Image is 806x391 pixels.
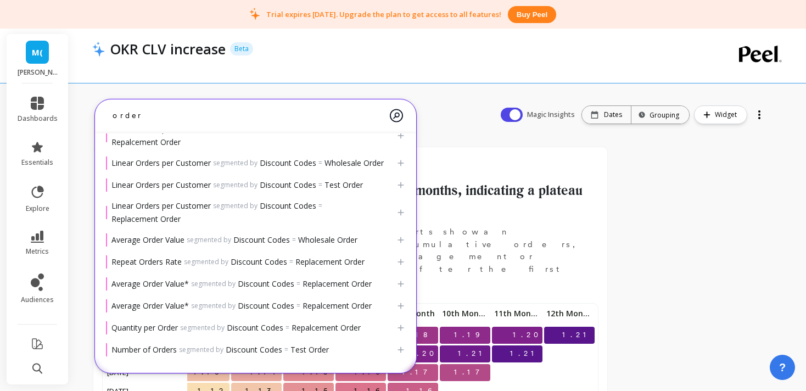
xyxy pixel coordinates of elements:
[213,202,258,210] span: segmented by
[184,258,228,266] span: segmented by
[286,323,289,332] span: =
[104,101,390,130] textarea: order
[26,247,49,256] span: metrics
[111,278,372,289] span: Average Order Value* Discount Codes Replacement Order
[26,204,49,213] span: explore
[779,360,786,375] span: ?
[18,114,58,123] span: dashboards
[544,306,595,321] p: 12th Month
[560,327,595,343] span: 1.21
[352,364,386,381] span: 1.16
[111,234,357,245] span: Average Order Value Discount Codes Wholesale Order
[111,200,388,225] span: Linear Orders per Customer Discount Codes Replacement Order
[527,109,577,120] span: Magic Insights
[18,68,58,77] p: Miss Amara (AU)
[111,322,361,333] span: Quantity per Order Discount Codes Repalcement Order
[318,159,322,167] span: =
[292,236,296,244] span: =
[641,110,679,120] div: Grouping
[715,109,740,120] span: Widget
[191,364,230,381] span: 1.13
[296,280,300,288] span: =
[492,306,542,321] p: 11th Month
[400,327,438,343] span: 1.18
[111,124,388,148] span: Linear Orders per Customer Discount Codes Repalcement Order
[230,42,253,55] p: Beta
[508,6,556,23] button: Buy peel
[400,364,438,381] span: 1.17
[179,345,223,354] span: segmented by
[440,306,490,321] p: 10th Month
[111,344,329,355] span: Number of Orders Discount Codes Test Order
[511,327,542,343] span: 1.20
[191,280,236,288] span: segmented by
[111,180,363,191] span: Linear Orders per Customer Discount Codes Test Order
[494,309,539,318] span: 11th Month
[111,300,372,311] span: Average Order Value* Discount Codes Repalcement Order
[546,309,591,318] span: 12th Month
[21,295,54,304] span: audiences
[187,236,231,244] span: segmented by
[180,323,225,332] span: segmented by
[452,327,490,343] span: 1.19
[213,181,258,189] span: segmented by
[604,110,622,119] p: Dates
[694,105,747,124] button: Widget
[491,306,544,325] div: Toggle SortBy
[289,258,293,266] span: =
[296,301,300,310] span: =
[770,355,795,380] button: ?
[110,40,226,58] p: OKR CLV increase
[508,345,542,362] span: 1.21
[248,364,282,381] span: 1.14
[92,41,105,57] img: header icon
[284,345,288,354] span: =
[442,309,487,318] span: 10th Month
[544,306,596,325] div: Toggle SortBy
[21,158,53,167] span: essentials
[213,159,258,167] span: segmented by
[111,256,365,267] span: Repeat Orders Rate Discount Codes Replacement Order
[406,345,438,362] span: 1.20
[318,181,322,189] span: =
[452,364,490,381] span: 1.17
[105,364,132,381] span: [DATE]
[32,46,43,59] span: M(
[300,364,334,381] span: 1.15
[456,345,490,362] span: 1.21
[111,158,384,169] span: Linear Orders per Customer Discount Codes Wholesale Order
[318,202,322,210] span: =
[439,306,491,325] div: Toggle SortBy
[390,101,403,130] img: magic search icon
[266,9,501,19] p: Trial expires [DATE]. Upgrade the plan to get access to all features!
[191,301,236,310] span: segmented by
